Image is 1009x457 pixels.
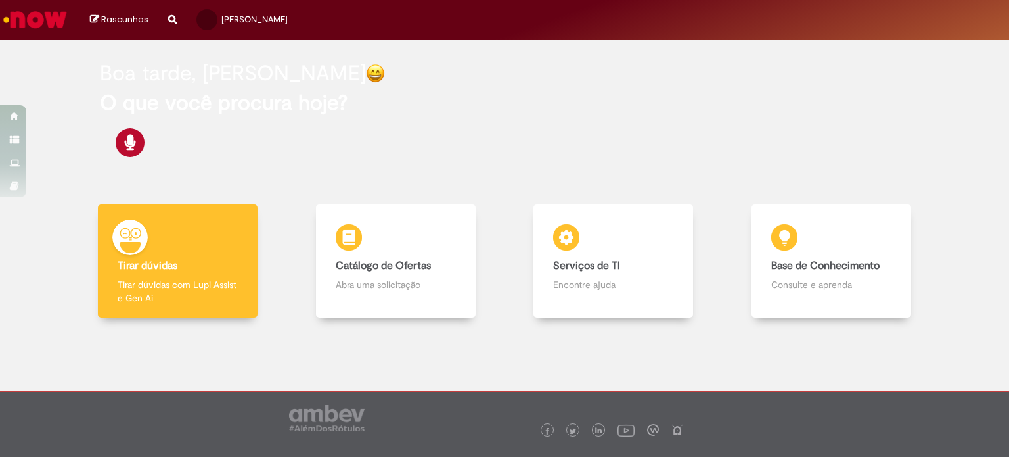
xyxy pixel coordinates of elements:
span: [PERSON_NAME] [221,14,288,25]
p: Encontre ajuda [553,278,673,291]
img: logo_footer_facebook.png [544,428,550,435]
span: Rascunhos [101,13,148,26]
img: logo_footer_twitter.png [570,428,576,435]
a: Base de Conhecimento Consulte e aprenda [723,204,941,318]
p: Tirar dúvidas com Lupi Assist e Gen Ai [118,278,238,304]
a: Serviços de TI Encontre ajuda [504,204,723,318]
h2: Boa tarde, [PERSON_NAME] [100,62,366,85]
b: Catálogo de Ofertas [336,259,431,272]
img: logo_footer_linkedin.png [595,427,602,435]
img: logo_footer_workplace.png [647,424,659,436]
img: logo_footer_youtube.png [617,421,635,439]
b: Base de Conhecimento [771,259,880,272]
a: Rascunhos [90,14,148,26]
img: ServiceNow [1,7,69,33]
h2: O que você procura hoje? [100,91,910,114]
img: logo_footer_ambev_rotulo_gray.png [289,405,365,431]
a: Tirar dúvidas Tirar dúvidas com Lupi Assist e Gen Ai [69,204,287,318]
img: happy-face.png [366,64,385,83]
a: Catálogo de Ofertas Abra uma solicitação [287,204,505,318]
p: Abra uma solicitação [336,278,456,291]
b: Tirar dúvidas [118,259,177,272]
img: logo_footer_naosei.png [671,424,683,436]
p: Consulte e aprenda [771,278,891,291]
b: Serviços de TI [553,259,620,272]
